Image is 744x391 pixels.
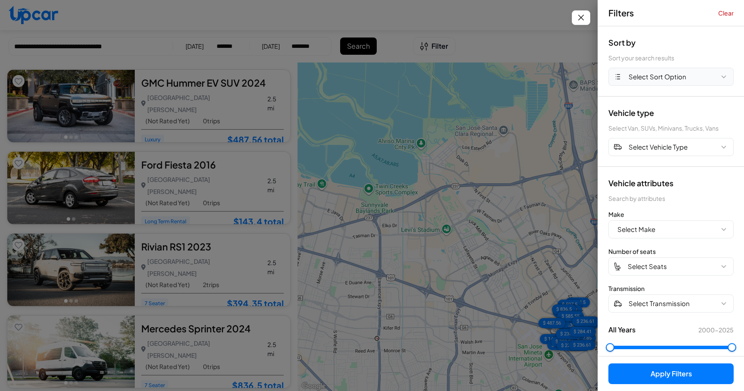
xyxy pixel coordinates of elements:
div: Transmission [608,284,734,293]
div: Search by attributes [608,194,734,203]
div: Select Van, SUVs, Minivans, Trucks, Vans [608,124,734,133]
div: Number of seats [608,247,734,256]
button: Select Transmission [608,294,734,313]
span: Select Transmission [629,299,690,309]
button: Select Vehicle Type [608,138,734,156]
span: Select Seats [628,262,667,272]
span: Filters [608,7,634,19]
button: Close filters [572,10,590,25]
div: Make [608,210,734,219]
span: Select Sort Option [629,72,686,82]
div: Vehicle attributes [608,177,734,189]
span: 2000 - 2025 [698,325,734,334]
div: Vehicle type [608,107,734,119]
span: Select Vehicle Type [629,142,688,152]
button: Select Sort Option [608,68,734,86]
span: All Years [608,325,635,335]
div: Sort your search results [608,53,734,63]
span: Select Make [617,225,655,235]
div: Sort by [608,37,734,48]
button: Apply Filters [608,363,734,384]
button: Select Seats [608,257,734,275]
button: Select Make [608,220,734,238]
button: Clear [718,9,734,17]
